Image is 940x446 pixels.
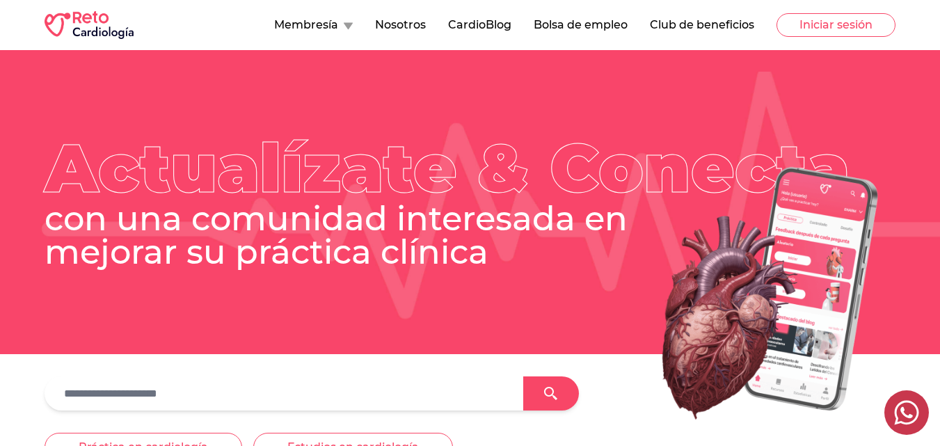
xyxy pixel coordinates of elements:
button: Iniciar sesión [776,13,895,37]
button: Club de beneficios [650,17,754,33]
img: Heart [602,152,895,434]
img: RETO Cardio Logo [45,11,134,39]
button: Nosotros [375,17,426,33]
button: Membresía [274,17,353,33]
button: Bolsa de empleo [534,17,628,33]
button: CardioBlog [448,17,511,33]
